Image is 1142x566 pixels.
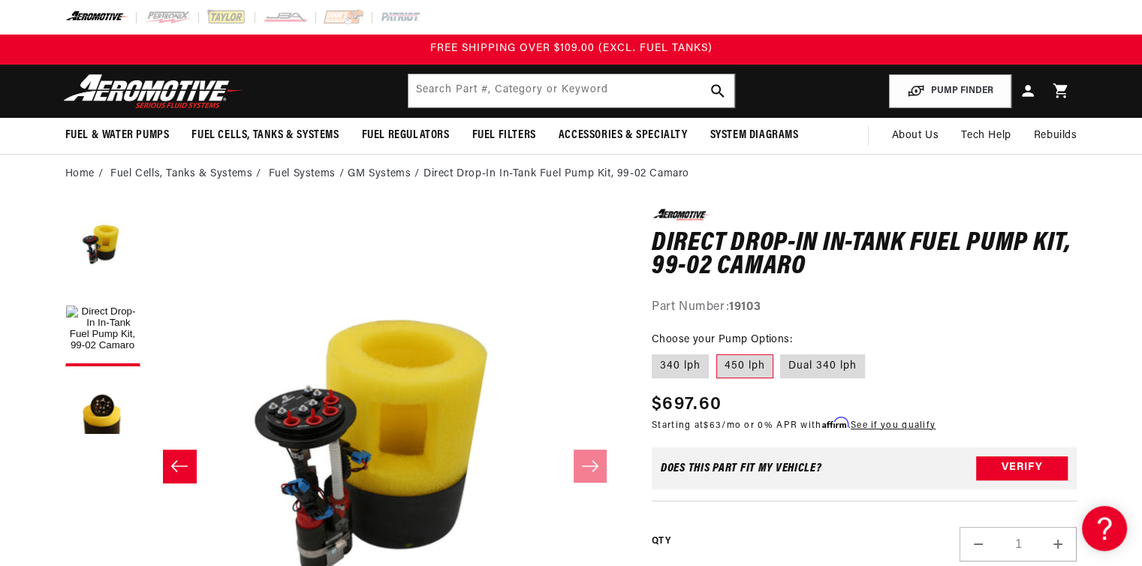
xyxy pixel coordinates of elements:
[59,74,247,109] img: Aeromotive
[1034,128,1077,144] span: Rebuilds
[408,74,734,107] input: Search by Part Number, Category or Keyword
[547,118,699,153] summary: Accessories & Specialty
[348,166,423,182] li: GM Systems
[110,166,265,182] li: Fuel Cells, Tanks & Systems
[780,354,865,378] label: Dual 340 lph
[652,332,794,348] legend: Choose your Pump Options:
[269,166,336,182] a: Fuel Systems
[559,128,688,143] span: Accessories & Specialty
[652,354,709,378] label: 340 lph
[880,118,950,154] a: About Us
[652,391,722,418] span: $697.60
[362,128,450,143] span: Fuel Regulators
[699,118,810,153] summary: System Diagrams
[976,456,1068,480] button: Verify
[65,166,95,182] a: Home
[710,128,799,143] span: System Diagrams
[851,421,936,430] a: See if you qualify - Learn more about Affirm Financing (opens in modal)
[889,74,1011,108] button: PUMP FINDER
[652,535,670,548] label: QTY
[65,291,140,366] button: Load image 1 in gallery view
[661,462,822,474] div: Does This part fit My vehicle?
[701,74,734,107] button: search button
[472,128,536,143] span: Fuel Filters
[180,118,350,153] summary: Fuel Cells, Tanks & Systems
[65,166,1077,182] nav: breadcrumbs
[54,118,181,153] summary: Fuel & Water Pumps
[65,128,170,143] span: Fuel & Water Pumps
[461,118,547,153] summary: Fuel Filters
[716,354,773,378] label: 450 lph
[652,232,1077,279] h1: Direct Drop-In In-Tank Fuel Pump Kit, 99-02 Camaro
[891,130,939,141] span: About Us
[950,118,1022,154] summary: Tech Help
[423,166,689,182] li: Direct Drop-In In-Tank Fuel Pump Kit, 99-02 Camaro
[704,421,722,430] span: $63
[652,298,1077,318] div: Part Number:
[65,374,140,449] button: Load image 2 in gallery view
[822,417,848,429] span: Affirm
[191,128,339,143] span: Fuel Cells, Tanks & Systems
[961,128,1011,144] span: Tech Help
[351,118,461,153] summary: Fuel Regulators
[163,450,196,483] button: Slide left
[1023,118,1089,154] summary: Rebuilds
[574,450,607,483] button: Slide right
[430,43,713,54] span: FREE SHIPPING OVER $109.00 (EXCL. FUEL TANKS)
[729,301,761,313] strong: 19103
[652,418,936,432] p: Starting at /mo or 0% APR with .
[65,209,140,284] button: Load image 3 in gallery view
